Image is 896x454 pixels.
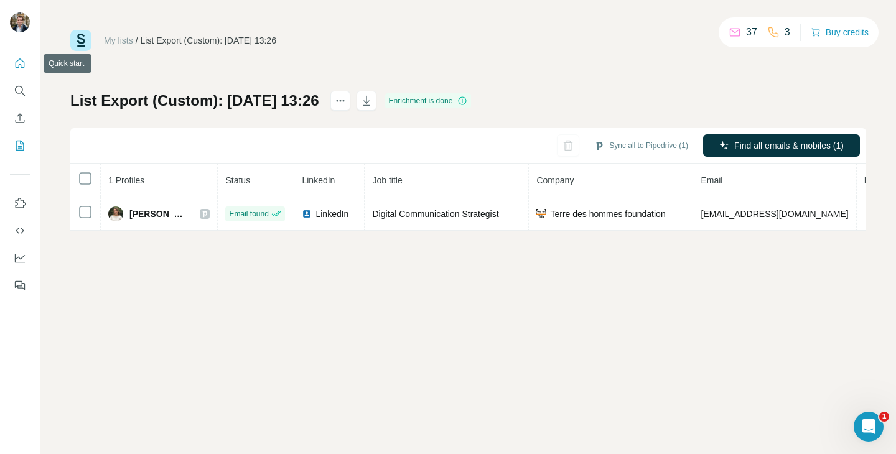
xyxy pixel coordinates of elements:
[10,107,30,129] button: Enrich CSV
[108,175,144,185] span: 1 Profiles
[129,208,187,220] span: [PERSON_NAME]
[141,34,276,47] div: List Export (Custom): [DATE] 13:26
[10,12,30,32] img: Avatar
[372,175,402,185] span: Job title
[315,208,348,220] span: LinkedIn
[703,134,860,157] button: Find all emails & mobiles (1)
[536,175,574,185] span: Company
[10,80,30,102] button: Search
[136,34,138,47] li: /
[854,412,884,442] iframe: Intercom live chat
[10,220,30,242] button: Use Surfe API
[550,208,665,220] span: Terre des hommes foundation
[330,91,350,111] button: actions
[302,175,335,185] span: LinkedIn
[10,134,30,157] button: My lists
[10,247,30,269] button: Dashboard
[864,175,890,185] span: Mobile
[746,25,757,40] p: 37
[10,192,30,215] button: Use Surfe on LinkedIn
[104,35,133,45] a: My lists
[734,139,844,152] span: Find all emails & mobiles (1)
[785,25,790,40] p: 3
[70,30,91,51] img: Surfe Logo
[586,136,697,155] button: Sync all to Pipedrive (1)
[10,274,30,297] button: Feedback
[302,209,312,219] img: LinkedIn logo
[108,206,123,221] img: Avatar
[879,412,889,422] span: 1
[372,209,498,219] span: Digital Communication Strategist
[701,209,848,219] span: [EMAIL_ADDRESS][DOMAIN_NAME]
[701,175,722,185] span: Email
[70,91,319,111] h1: List Export (Custom): [DATE] 13:26
[229,208,268,220] span: Email found
[10,52,30,75] button: Quick start
[811,24,869,41] button: Buy credits
[225,175,250,185] span: Status
[536,209,546,219] img: company-logo
[385,93,472,108] div: Enrichment is done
